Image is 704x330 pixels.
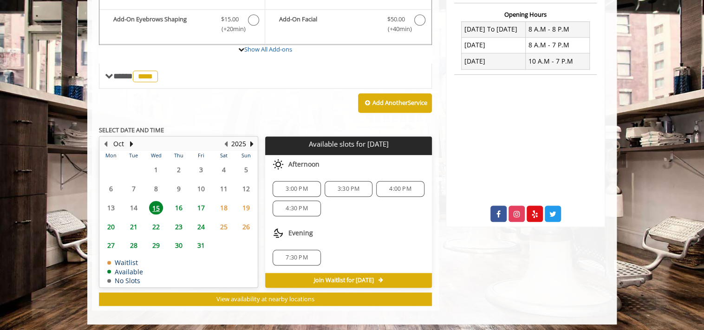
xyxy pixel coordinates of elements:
span: 28 [127,239,141,252]
button: Next Month [128,139,135,149]
span: View availability at nearby locations [216,295,314,303]
span: 31 [194,239,208,252]
td: Select day19 [235,198,258,217]
button: 2025 [231,139,246,149]
td: Select day27 [100,236,122,255]
td: [DATE] [462,53,526,69]
td: Select day30 [167,236,189,255]
span: 3:00 PM [286,185,307,193]
td: No Slots [107,277,143,284]
span: 15 [149,201,163,214]
span: 4:00 PM [389,185,411,193]
th: Sat [212,151,235,160]
b: SELECT DATE AND TIME [99,126,164,134]
img: evening slots [273,227,284,239]
span: 23 [172,220,186,233]
td: [DATE] [462,37,526,53]
span: 25 [217,220,231,233]
button: Oct [113,139,124,149]
td: 10 A.M - 7 P.M [525,53,589,69]
td: Select day25 [212,217,235,236]
span: 7:30 PM [286,254,307,261]
td: Select day18 [212,198,235,217]
span: 20 [104,220,118,233]
span: 22 [149,220,163,233]
label: Add-On Facial [270,14,426,36]
img: afternoon slots [273,159,284,170]
td: Waitlist [107,259,143,266]
button: Previous Month [102,139,109,149]
span: 30 [172,239,186,252]
div: 3:00 PM [273,181,320,197]
span: Join Waitlist for [DATE] [314,277,374,284]
td: Select day29 [145,236,167,255]
span: 19 [239,201,253,214]
a: Show All Add-ons [244,45,292,53]
span: (+40min ) [382,24,410,34]
span: 18 [217,201,231,214]
th: Fri [190,151,212,160]
td: Select day16 [167,198,189,217]
td: 8 A.M - 8 P.M [525,21,589,37]
button: Add AnotherService [358,93,432,113]
td: Select day28 [122,236,144,255]
label: Add-On Eyebrows Shaping [104,14,260,36]
td: Select day15 [145,198,167,217]
th: Tue [122,151,144,160]
h3: Opening Hours [454,11,597,18]
b: Add-On Eyebrows Shaping [113,14,211,34]
span: 4:30 PM [286,205,307,212]
td: 8 A.M - 7 P.M [525,37,589,53]
td: Select day20 [100,217,122,236]
div: 4:00 PM [376,181,424,197]
th: Sun [235,151,258,160]
div: 7:30 PM [273,250,320,265]
span: 29 [149,239,163,252]
button: Next Year [248,139,255,149]
td: Select day26 [235,217,258,236]
span: 21 [127,220,141,233]
b: Add Another Service [372,98,427,107]
span: $15.00 [221,14,238,24]
span: 24 [194,220,208,233]
td: Select day24 [190,217,212,236]
span: Evening [288,229,313,237]
div: 4:30 PM [273,201,320,216]
span: 3:30 PM [338,185,359,193]
p: Available slots for [DATE] [269,140,428,148]
td: Select day21 [122,217,144,236]
td: Select day23 [167,217,189,236]
button: View availability at nearby locations [99,292,432,306]
td: Available [107,268,143,275]
span: 27 [104,239,118,252]
span: 17 [194,201,208,214]
b: Add-On Facial [279,14,378,34]
span: 26 [239,220,253,233]
span: Afternoon [288,161,319,168]
span: 16 [172,201,186,214]
td: [DATE] To [DATE] [462,21,526,37]
span: $50.00 [387,14,405,24]
th: Wed [145,151,167,160]
td: Select day17 [190,198,212,217]
td: Select day31 [190,236,212,255]
span: (+20min ) [216,24,243,34]
th: Mon [100,151,122,160]
div: 3:30 PM [325,181,372,197]
td: Select day22 [145,217,167,236]
th: Thu [167,151,189,160]
button: Previous Year [222,139,229,149]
